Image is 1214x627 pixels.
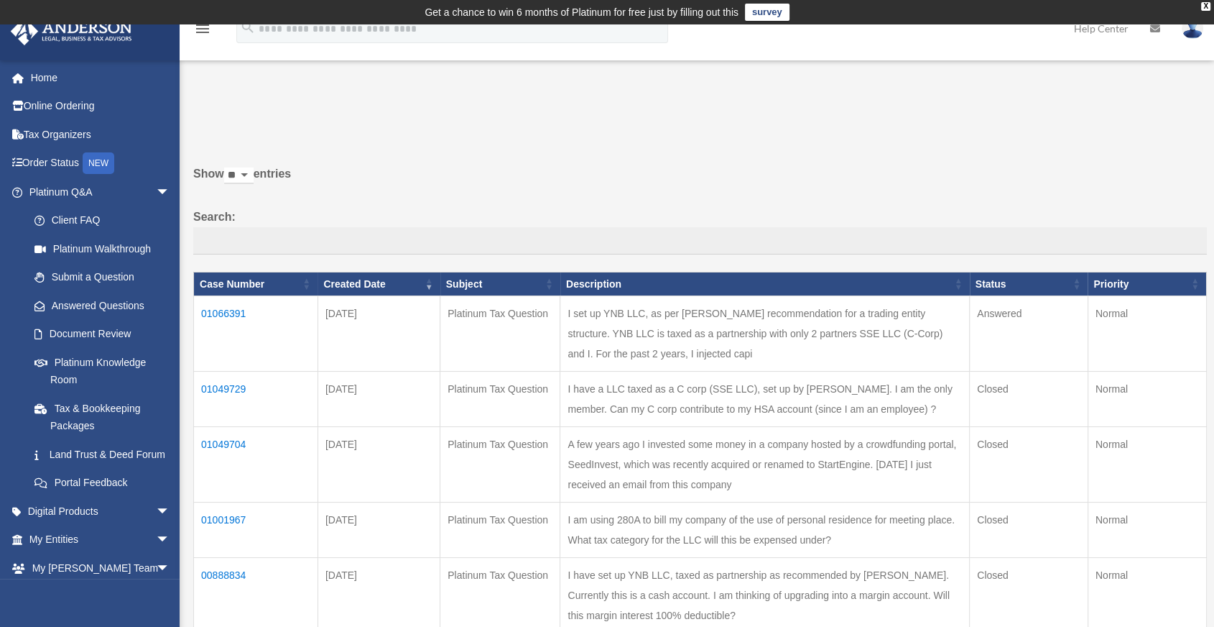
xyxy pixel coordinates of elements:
span: arrow_drop_down [156,554,185,583]
div: close [1201,2,1210,11]
td: 01001967 [194,503,318,558]
a: Platinum Knowledge Room [20,348,185,394]
a: Client FAQ [20,206,185,235]
td: Closed [970,503,1088,558]
td: Closed [970,372,1088,427]
td: Platinum Tax Question [440,296,560,372]
td: 01049729 [194,372,318,427]
a: Submit a Question [20,263,185,292]
i: menu [194,20,211,37]
td: [DATE] [318,372,440,427]
a: My [PERSON_NAME] Teamarrow_drop_down [10,554,192,582]
td: Normal [1088,372,1206,427]
td: [DATE] [318,427,440,503]
a: Platinum Walkthrough [20,234,185,263]
td: Platinum Tax Question [440,372,560,427]
td: Normal [1088,427,1206,503]
a: Tax Organizers [10,120,192,149]
a: Order StatusNEW [10,149,192,178]
span: arrow_drop_down [156,178,185,207]
span: arrow_drop_down [156,497,185,526]
td: Closed [970,427,1088,503]
input: Search: [193,227,1207,255]
td: [DATE] [318,296,440,372]
img: User Pic [1182,18,1203,39]
td: [DATE] [318,503,440,558]
label: Search: [193,207,1207,255]
a: Online Ordering [10,92,192,121]
th: Created Date: activate to sort column ascending [318,272,440,296]
th: Description: activate to sort column ascending [560,272,970,296]
a: My Entitiesarrow_drop_down [10,526,192,554]
td: Platinum Tax Question [440,427,560,503]
th: Case Number: activate to sort column ascending [194,272,318,296]
th: Subject: activate to sort column ascending [440,272,560,296]
div: Get a chance to win 6 months of Platinum for free just by filling out this [425,4,738,21]
a: Home [10,63,192,92]
a: survey [745,4,789,21]
td: I set up YNB LLC, as per [PERSON_NAME] recommendation for a trading entity structure. YNB LLC is ... [560,296,970,372]
a: Tax & Bookkeeping Packages [20,394,185,440]
select: Showentries [224,168,254,184]
a: menu [194,25,211,37]
span: arrow_drop_down [156,526,185,555]
td: 01066391 [194,296,318,372]
th: Status: activate to sort column ascending [970,272,1088,296]
img: Anderson Advisors Platinum Portal [6,17,136,45]
th: Priority: activate to sort column ascending [1088,272,1206,296]
td: 01049704 [194,427,318,503]
td: A few years ago I invested some money in a company hosted by a crowdfunding portal, SeedInvest, w... [560,427,970,503]
td: I have a LLC taxed as a C corp (SSE LLC), set up by [PERSON_NAME]. I am the only member. Can my C... [560,372,970,427]
td: I am using 280A to bill my company of the use of personal residence for meeting place. What tax c... [560,503,970,558]
td: Normal [1088,296,1206,372]
td: Platinum Tax Question [440,503,560,558]
a: Portal Feedback [20,469,185,498]
a: Platinum Q&Aarrow_drop_down [10,178,185,206]
a: Land Trust & Deed Forum [20,440,185,469]
td: Normal [1088,503,1206,558]
td: Answered [970,296,1088,372]
div: NEW [83,152,114,174]
a: Answered Questions [20,291,177,320]
a: Document Review [20,320,185,349]
a: Digital Productsarrow_drop_down [10,497,192,526]
i: search [240,19,256,35]
label: Show entries [193,164,1207,198]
